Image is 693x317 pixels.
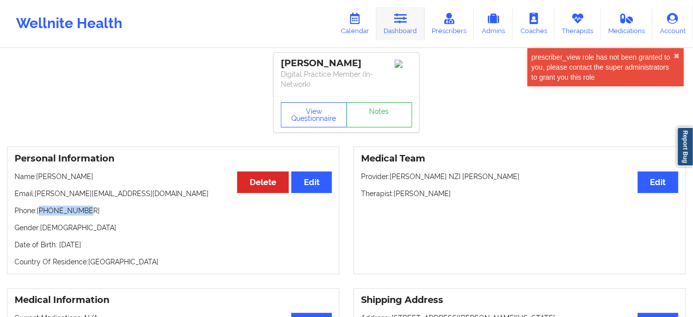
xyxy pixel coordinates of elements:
[474,7,513,40] a: Admins
[237,172,289,193] button: Delete
[674,52,680,60] button: close
[347,102,413,127] a: Notes
[361,153,678,165] h3: Medical Team
[15,257,332,267] p: Country Of Residence: [GEOGRAPHIC_DATA]
[361,294,678,306] h3: Shipping Address
[291,172,332,193] button: Edit
[15,189,332,199] p: Email: [PERSON_NAME][EMAIL_ADDRESS][DOMAIN_NAME]
[532,52,674,82] div: prescriber_view role has not been granted to you, please contact the super administrators to gran...
[395,60,412,68] img: Image%2Fplaceholer-image.png
[281,58,412,69] div: [PERSON_NAME]
[333,7,377,40] a: Calendar
[513,7,555,40] a: Coaches
[15,206,332,216] p: Phone: [PHONE_NUMBER]
[15,172,332,182] p: Name: [PERSON_NAME]
[15,294,332,306] h3: Medical Information
[677,127,693,167] a: Report Bug
[15,223,332,233] p: Gender: [DEMOGRAPHIC_DATA]
[15,240,332,250] p: Date of Birth: [DATE]
[281,69,412,89] p: Digital Practice Member (In-Network)
[377,7,425,40] a: Dashboard
[281,102,347,127] button: View Questionnaire
[15,153,332,165] h3: Personal Information
[361,189,678,199] p: Therapist: [PERSON_NAME]
[638,172,678,193] button: Edit
[425,7,474,40] a: Prescribers
[361,172,678,182] p: Provider: [PERSON_NAME] NZI [PERSON_NAME]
